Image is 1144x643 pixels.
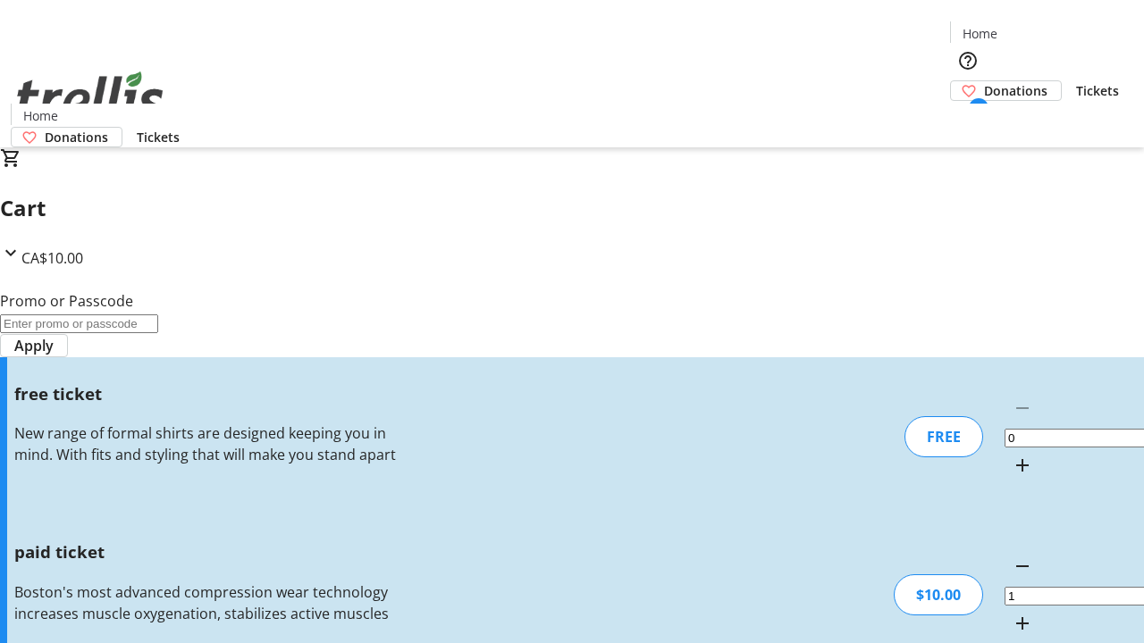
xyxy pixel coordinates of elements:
button: Decrement by one [1005,548,1040,584]
h3: free ticket [14,381,405,406]
div: New range of formal shirts are designed keeping you in mind. With fits and styling that will make... [14,422,405,465]
h3: paid ticket [14,539,405,564]
span: Tickets [1076,81,1119,100]
span: Home [963,24,997,43]
button: Increment by one [1005,447,1040,483]
button: Help [950,43,986,79]
img: Orient E2E Organization n8Uh8VXFSN's Logo [11,52,170,141]
span: Donations [984,81,1047,100]
button: Increment by one [1005,605,1040,641]
div: FREE [904,416,983,457]
span: Apply [14,335,54,356]
a: Home [951,24,1008,43]
span: CA$10.00 [21,248,83,268]
div: $10.00 [894,574,983,615]
div: Boston's most advanced compression wear technology increases muscle oxygenation, stabilizes activ... [14,581,405,624]
a: Donations [950,80,1062,101]
span: Donations [45,128,108,146]
span: Tickets [137,128,180,146]
a: Tickets [122,128,194,146]
a: Donations [11,127,122,147]
a: Tickets [1062,81,1133,100]
button: Cart [950,101,986,137]
a: Home [12,106,69,125]
span: Home [23,106,58,125]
